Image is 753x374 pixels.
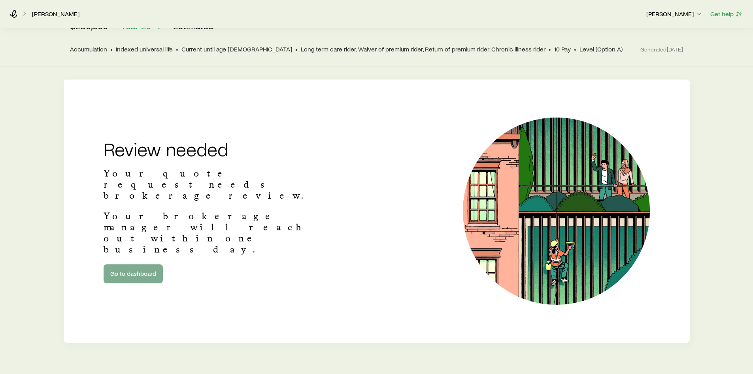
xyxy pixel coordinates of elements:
[549,45,551,53] span: •
[110,45,113,53] span: •
[70,45,107,53] span: Accumulation
[176,45,178,53] span: •
[463,118,650,305] img: Illustration of a window cleaner.
[104,139,330,158] h2: Review needed
[104,168,330,201] p: Your quote request needs brokerage review.
[554,45,571,53] span: 10 Pay
[574,45,576,53] span: •
[104,264,163,283] a: Go to dashboard
[295,45,298,53] span: •
[301,45,545,53] span: Long term care rider, Waiver of premium rider, Return of premium rider, Chronic illness rider
[710,9,744,19] button: Get help
[32,10,80,18] a: [PERSON_NAME]
[640,46,683,53] span: Generated
[181,45,292,53] span: Current until age [DEMOGRAPHIC_DATA]
[116,45,173,53] span: Indexed universal life
[104,211,330,255] p: Your brokerage manager will reach out within one business day.
[646,10,703,18] p: [PERSON_NAME]
[646,9,704,19] button: [PERSON_NAME]
[579,45,623,53] span: Level (Option A)
[667,46,683,53] span: [DATE]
